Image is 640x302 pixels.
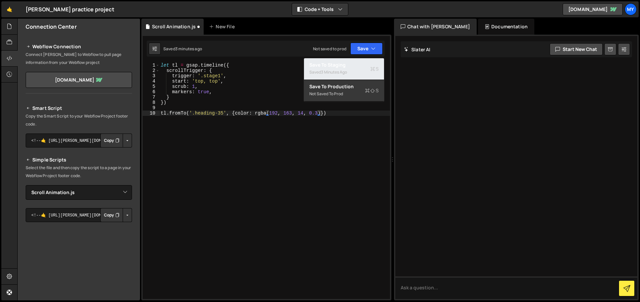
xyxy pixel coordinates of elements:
[26,112,132,128] p: Copy the Smart Script to your Webflow Project footer code.
[209,23,237,30] div: New File
[563,3,623,15] a: [DOMAIN_NAME]
[625,3,637,15] a: My
[163,46,202,52] div: Saved
[309,68,379,76] div: Saved
[100,208,123,222] button: Copy
[404,46,431,53] h2: Slater AI
[370,66,379,72] span: S
[100,134,132,148] div: Button group with nested dropdown
[152,23,196,30] div: Scroll Animation.js
[26,5,114,13] div: [PERSON_NAME] practice project
[309,90,379,98] div: Not saved to prod
[309,62,379,68] div: Save to Staging
[143,84,160,89] div: 5
[26,51,132,67] p: Connect [PERSON_NAME] to Webflow to pull page information from your Webflow project
[394,19,477,35] div: Chat with [PERSON_NAME]
[100,208,132,222] div: Button group with nested dropdown
[309,83,379,90] div: Save to Production
[292,3,348,15] button: Code + Tools
[26,156,132,164] h2: Simple Scripts
[478,19,534,35] div: Documentation
[321,69,347,75] div: 3 minutes ago
[26,233,133,293] iframe: YouTube video player
[26,23,77,30] h2: Connection Center
[350,43,383,55] button: Save
[1,1,18,17] a: 🤙
[26,208,132,222] textarea: <!--🤙 [URL][PERSON_NAME][DOMAIN_NAME]> <script>document.addEventListener("DOMContentLoaded", func...
[143,105,160,111] div: 9
[143,79,160,84] div: 4
[550,43,603,55] button: Start new chat
[26,104,132,112] h2: Smart Script
[26,164,132,180] p: Select the file and then copy the script to a page in your Webflow Project footer code.
[26,72,132,88] a: [DOMAIN_NAME]
[143,68,160,73] div: 2
[26,43,132,51] h2: Webflow Connection
[143,63,160,68] div: 1
[26,134,132,148] textarea: <!--🤙 [URL][PERSON_NAME][DOMAIN_NAME]> <script>document.addEventListener("DOMContentLoaded", func...
[143,73,160,79] div: 3
[143,100,160,105] div: 8
[100,134,123,148] button: Copy
[304,58,384,80] button: Save to StagingS Saved3 minutes ago
[365,87,379,94] span: S
[143,111,160,116] div: 10
[175,46,202,52] div: 3 minutes ago
[313,46,346,52] div: Not saved to prod
[143,95,160,100] div: 7
[143,89,160,95] div: 6
[304,80,384,102] button: Save to ProductionS Not saved to prod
